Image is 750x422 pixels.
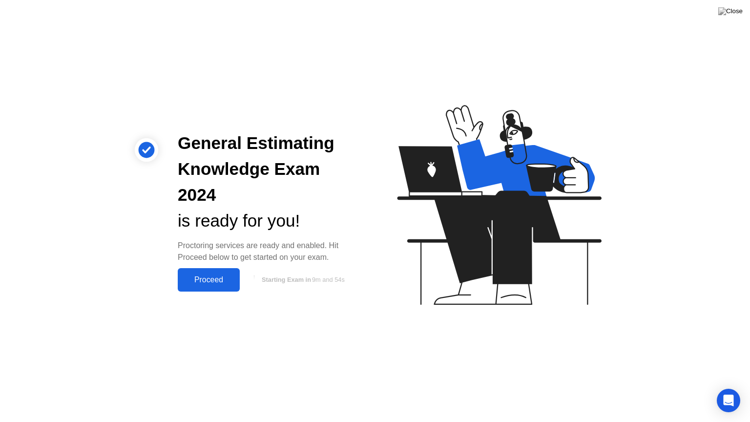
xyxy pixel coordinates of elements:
[178,130,359,208] div: General Estimating Knowledge Exam 2024
[245,271,359,289] button: Starting Exam in9m and 54s
[178,268,240,292] button: Proceed
[718,7,743,15] img: Close
[178,208,359,234] div: is ready for you!
[312,276,345,283] span: 9m and 54s
[181,275,237,284] div: Proceed
[178,240,359,263] div: Proctoring services are ready and enabled. Hit Proceed below to get started on your exam.
[717,389,740,412] div: Open Intercom Messenger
